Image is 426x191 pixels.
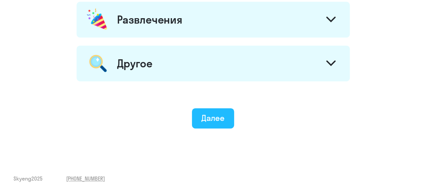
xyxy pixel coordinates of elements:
span: Skyeng 2025 [13,175,42,182]
a: [PHONE_NUMBER] [66,175,105,182]
div: Другое [117,57,152,70]
div: Далее [201,113,225,123]
img: celebration.png [86,7,109,32]
div: Развлечения [117,13,182,26]
button: Далее [192,108,234,128]
img: magnifier.png [86,51,110,76]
